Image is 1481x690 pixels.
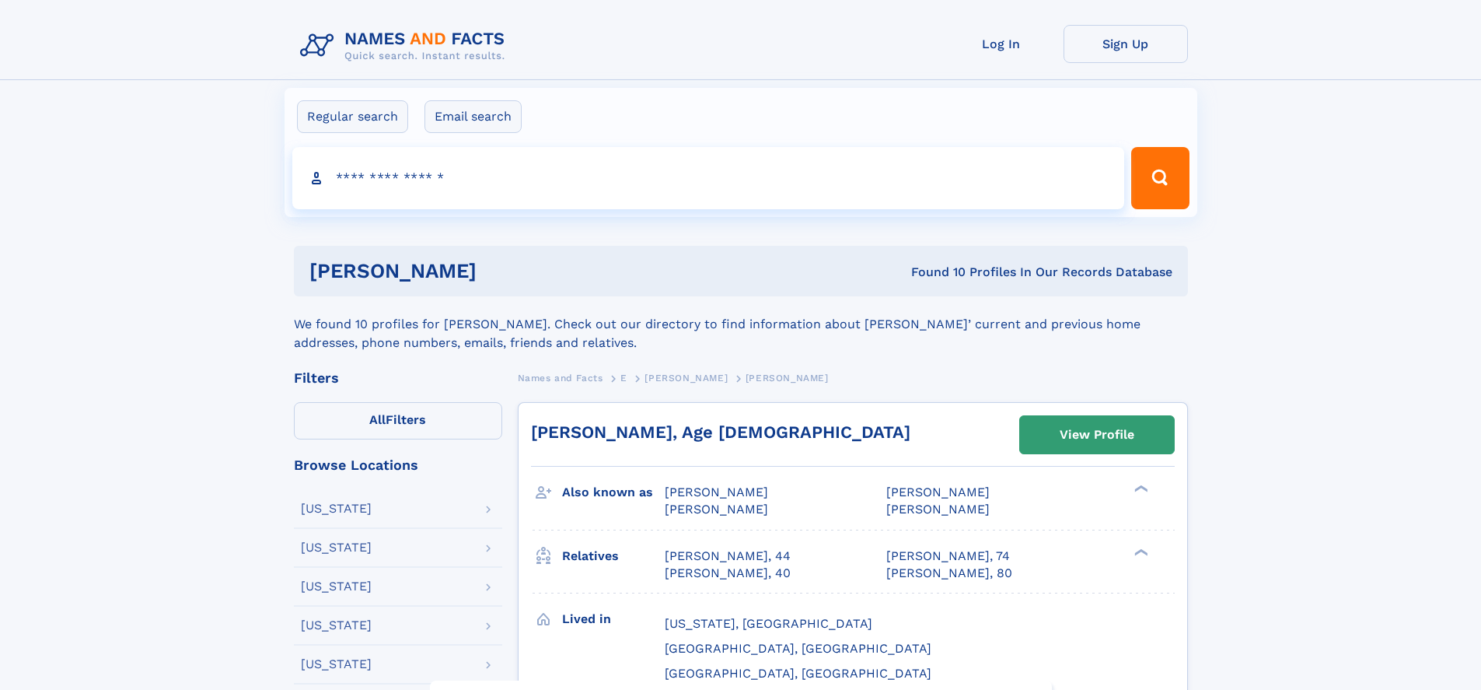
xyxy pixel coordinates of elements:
[294,402,502,440] label: Filters
[1130,547,1149,557] div: ❯
[644,368,728,387] a: [PERSON_NAME]
[562,479,665,506] h3: Also known as
[665,666,931,681] span: [GEOGRAPHIC_DATA], [GEOGRAPHIC_DATA]
[886,565,1012,582] a: [PERSON_NAME], 80
[301,619,372,632] div: [US_STATE]
[665,616,872,631] span: [US_STATE], [GEOGRAPHIC_DATA]
[518,368,603,387] a: Names and Facts
[301,658,372,671] div: [US_STATE]
[301,503,372,515] div: [US_STATE]
[665,565,791,582] a: [PERSON_NAME], 40
[562,606,665,632] h3: Lived in
[294,371,502,385] div: Filters
[294,458,502,472] div: Browse Locations
[644,373,728,384] span: [PERSON_NAME]
[665,502,768,517] span: [PERSON_NAME]
[886,548,1010,565] a: [PERSON_NAME], 74
[886,485,990,499] span: [PERSON_NAME]
[309,261,694,281] h1: [PERSON_NAME]
[939,25,1064,63] a: Log In
[1064,25,1188,63] a: Sign Up
[693,264,1172,281] div: Found 10 Profiles In Our Records Database
[301,541,372,554] div: [US_STATE]
[562,543,665,569] h3: Relatives
[531,422,910,442] a: [PERSON_NAME], Age [DEMOGRAPHIC_DATA]
[620,373,627,384] span: E
[1130,484,1149,494] div: ❯
[297,100,408,133] label: Regular search
[1060,417,1134,453] div: View Profile
[292,147,1125,209] input: search input
[1131,147,1189,209] button: Search Button
[620,368,627,387] a: E
[665,485,768,499] span: [PERSON_NAME]
[886,502,990,517] span: [PERSON_NAME]
[665,548,791,565] a: [PERSON_NAME], 44
[294,296,1188,352] div: We found 10 profiles for [PERSON_NAME]. Check out our directory to find information about [PERSON...
[1020,416,1174,454] a: View Profile
[369,412,386,427] span: All
[746,373,829,384] span: [PERSON_NAME]
[294,25,518,67] img: Logo Names and Facts
[424,100,522,133] label: Email search
[301,580,372,593] div: [US_STATE]
[665,641,931,656] span: [GEOGRAPHIC_DATA], [GEOGRAPHIC_DATA]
